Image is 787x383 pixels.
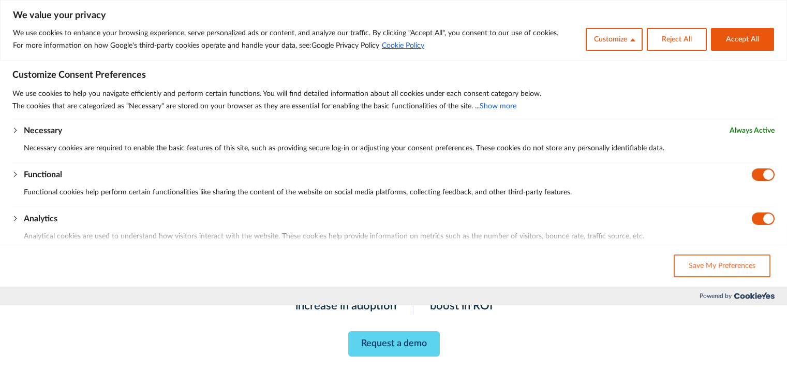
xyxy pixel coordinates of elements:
p: We use cookies to enhance your browsing experience, serve personalized ads or content, and analyz... [13,27,558,39]
a: Cookie Policy [381,41,425,50]
p: We use cookies to help you navigate efficiently and perform certain functions. You will find deta... [12,88,775,100]
p: The cookies that are categorized as "Necessary" are stored on your browser as they are essential ... [12,100,775,112]
button: Analytics [24,212,57,225]
p: increase in adoption [295,297,396,315]
a: Request a demo [348,331,439,357]
span: Always Active [730,124,775,137]
span: Customize Consent Preferences [12,69,146,81]
p: For more information on how Google's third-party cookies operate and handle your data, see: [13,39,558,52]
button: Save My Preferences [674,254,770,277]
p: Necessary cookies are required to enable the basic features of this site, such as providing secur... [24,142,775,154]
img: Cookieyes logo [734,292,775,299]
button: Functional [24,168,62,181]
p: Functional cookies help perform certain functionalities like sharing the content of the website o... [24,186,775,198]
a: Google Privacy Policy [311,42,379,49]
button: Show more [480,100,516,112]
input: Disable Functional [752,168,775,181]
button: Necessary [24,124,62,137]
input: Disable Analytics [752,212,775,225]
button: Customize [586,28,643,51]
button: Reject All [647,28,707,51]
p: We value your privacy [13,9,774,22]
p: boost in ROI [429,297,492,315]
button: Accept All [711,28,774,51]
